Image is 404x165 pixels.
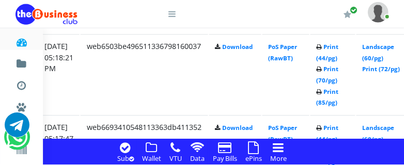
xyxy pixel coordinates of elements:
a: PoS Paper (RawBT) [269,43,298,62]
a: PoS Paper (RawBT) [269,124,298,143]
small: Pay Bills [213,154,237,163]
a: Download [223,124,253,132]
a: Landscape (60/pg) [363,43,395,62]
img: User [368,2,389,22]
a: Print (44/pg) [317,124,339,143]
a: Chat for support [6,133,27,150]
a: ePins [242,152,265,163]
td: web6503be496511336798160037 [81,35,208,114]
span: Renew/Upgrade Subscription [350,6,358,14]
a: VTU [166,152,185,163]
a: Print (85/pg) [317,88,339,107]
small: Data [190,154,205,163]
a: Chat for support [5,120,29,137]
a: Wallet [139,152,164,163]
a: Landscape (60/pg) [363,124,395,143]
small: Sub [117,154,134,163]
a: Transactions [15,71,27,96]
td: [DATE] 05:18:21 PM [38,35,80,114]
a: Print (44/pg) [317,43,339,62]
img: Logo [15,4,77,25]
small: Wallet [142,154,161,163]
a: Dashboard [15,28,27,53]
a: Print (70/pg) [317,65,339,85]
small: VTU [169,154,182,163]
a: Miscellaneous Payments [15,93,27,118]
small: ePins [245,154,262,163]
a: Pay Bills [210,152,240,163]
a: Data [187,152,208,163]
i: Renew/Upgrade Subscription [344,10,351,19]
a: Sub [114,152,137,163]
a: Nigerian VTU [39,113,126,131]
a: International VTU [39,128,126,146]
small: More [270,154,287,163]
a: Print (72/pg) [363,65,400,73]
a: Download [223,43,253,51]
a: Fund wallet [15,49,27,74]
